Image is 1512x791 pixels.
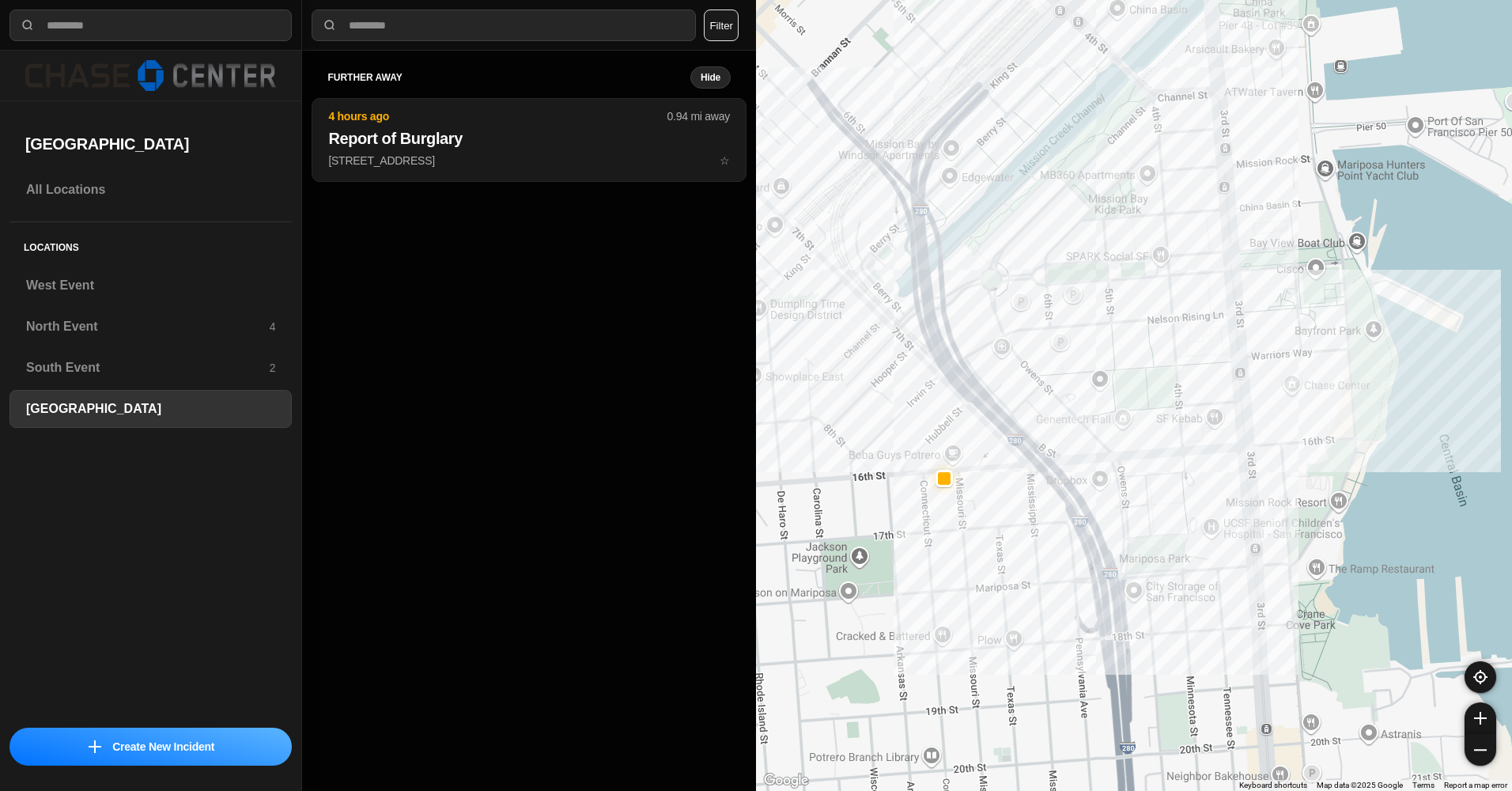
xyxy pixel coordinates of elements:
[26,276,275,295] h3: West Event
[760,770,812,791] a: Open this area in Google Maps (opens a new window)
[1239,780,1307,791] button: Keyboard shortcuts
[704,9,739,41] button: Filter
[270,360,276,376] p: 2
[701,71,720,84] small: Hide
[328,153,730,168] p: [STREET_ADDRESS]
[1465,661,1496,693] button: recenter
[9,267,292,305] a: West Event
[25,133,276,155] h2: [GEOGRAPHIC_DATA]
[760,770,812,791] img: Google
[26,180,275,199] h3: All Locations
[1465,702,1496,734] button: zoom-in
[25,60,276,91] img: logo
[26,399,275,418] h3: [GEOGRAPHIC_DATA]
[89,740,101,753] img: icon
[1444,781,1507,789] a: Report a map error
[112,739,214,755] p: Create New Incident
[322,17,338,33] img: search
[9,222,292,267] h5: Locations
[1473,670,1487,684] img: recenter
[9,728,292,766] button: iconCreate New Incident
[20,17,36,33] img: search
[9,390,292,428] a: [GEOGRAPHIC_DATA]
[327,71,690,84] h5: further away
[312,153,747,167] a: 4 hours ago0.94 mi awayReport of Burglary[STREET_ADDRESS]star
[690,66,731,89] button: Hide
[1317,781,1403,789] span: Map data ©2025 Google
[26,358,270,377] h3: South Event
[26,317,270,336] h3: North Event
[1474,712,1487,725] img: zoom-in
[1465,734,1496,766] button: zoom-out
[9,308,292,346] a: North Event4
[312,98,747,182] button: 4 hours ago0.94 mi awayReport of Burglary[STREET_ADDRESS]star
[1412,781,1435,789] a: Terms (opens in new tab)
[720,154,730,167] span: star
[9,349,292,387] a: South Event2
[9,171,292,209] a: All Locations
[270,319,276,335] p: 4
[328,127,730,149] h2: Report of Burglary
[667,108,730,124] p: 0.94 mi away
[328,108,667,124] p: 4 hours ago
[1474,744,1487,756] img: zoom-out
